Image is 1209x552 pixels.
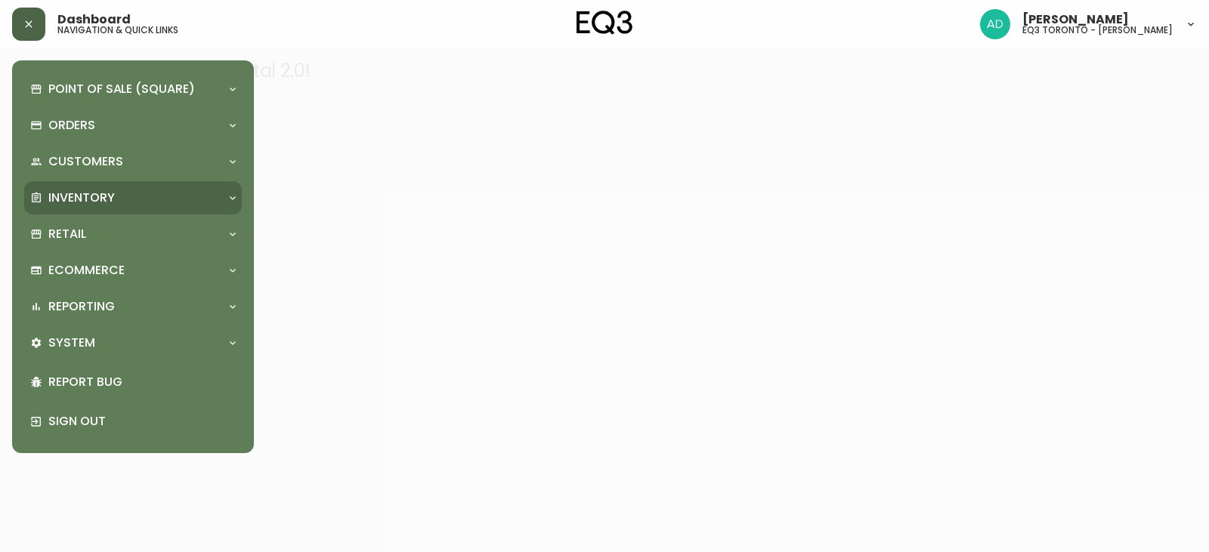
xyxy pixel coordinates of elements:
[48,335,95,351] p: System
[48,226,86,242] p: Retail
[48,153,123,170] p: Customers
[577,11,632,35] img: logo
[24,181,242,214] div: Inventory
[48,262,125,279] p: Ecommerce
[48,298,115,315] p: Reporting
[48,374,236,390] p: Report Bug
[48,190,115,206] p: Inventory
[24,362,242,402] div: Report Bug
[980,9,1010,39] img: 5042b7eed22bbf7d2bc86013784b9872
[1022,14,1129,26] span: [PERSON_NAME]
[48,117,95,134] p: Orders
[24,290,242,323] div: Reporting
[24,217,242,251] div: Retail
[24,326,242,359] div: System
[48,413,236,430] p: Sign Out
[24,254,242,287] div: Ecommerce
[24,145,242,178] div: Customers
[1022,26,1173,35] h5: eq3 toronto - [PERSON_NAME]
[57,14,131,26] span: Dashboard
[24,72,242,106] div: Point of Sale (Square)
[57,26,178,35] h5: navigation & quick links
[48,81,195,97] p: Point of Sale (Square)
[24,109,242,142] div: Orders
[24,402,242,441] div: Sign Out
